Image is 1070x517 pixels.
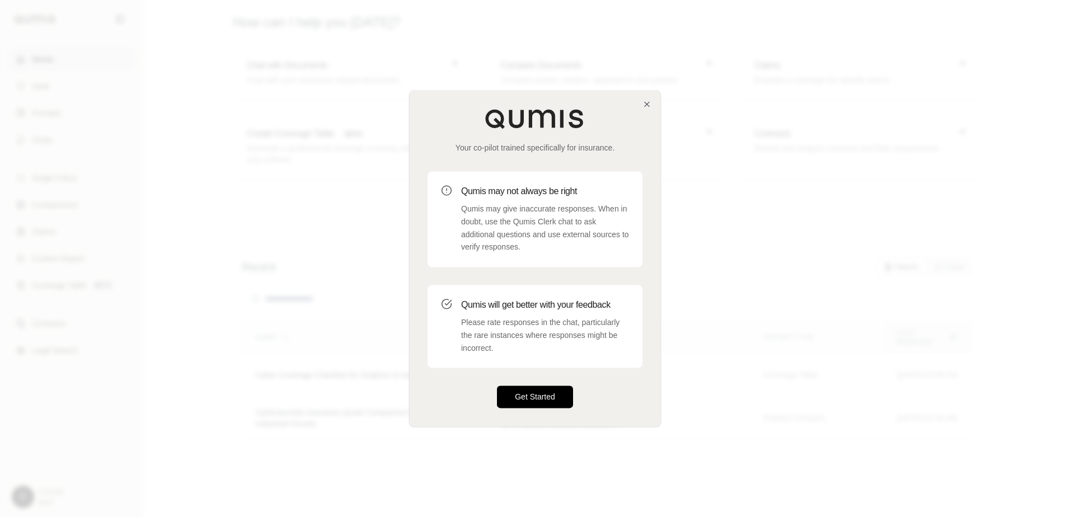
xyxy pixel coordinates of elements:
button: Get Started [497,386,573,408]
h3: Qumis may not always be right [461,185,629,198]
p: Your co-pilot trained specifically for insurance. [428,142,642,153]
img: Qumis Logo [485,109,585,129]
p: Please rate responses in the chat, particularly the rare instances where responses might be incor... [461,316,629,354]
p: Qumis may give inaccurate responses. When in doubt, use the Qumis Clerk chat to ask additional qu... [461,203,629,253]
h3: Qumis will get better with your feedback [461,298,629,312]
